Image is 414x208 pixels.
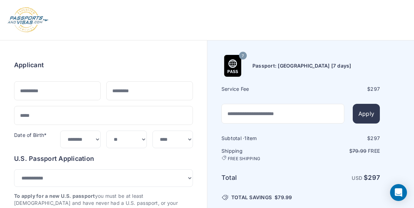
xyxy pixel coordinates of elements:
[252,62,351,69] h6: Passport: [GEOGRAPHIC_DATA] [7 days]
[364,174,380,181] strong: $
[390,184,407,201] div: Open Intercom Messenger
[244,135,246,141] span: 1
[221,86,300,93] h6: Service Fee
[370,135,380,141] span: 297
[228,156,260,162] span: FREE SHIPPING
[7,7,49,33] img: Logo
[301,147,380,155] p: $
[222,55,244,77] img: Product Name
[301,135,380,142] div: $
[368,174,380,181] span: 297
[352,148,366,154] span: 79.99
[14,132,46,138] label: Date of Birth*
[221,135,300,142] h6: Subtotal · item
[14,154,193,164] h6: U.S. Passport Application
[231,194,272,201] span: TOTAL SAVINGS
[352,175,362,181] span: USD
[278,194,292,200] span: 79.99
[14,193,95,199] strong: To apply for a new U.S. passport
[242,51,244,61] span: 7
[221,147,300,162] h6: Shipping
[301,86,380,93] div: $
[353,104,380,124] button: Apply
[221,173,300,183] h6: Total
[275,194,292,201] span: $
[14,60,44,70] h6: Applicant
[370,86,380,92] span: 297
[368,148,380,154] span: Free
